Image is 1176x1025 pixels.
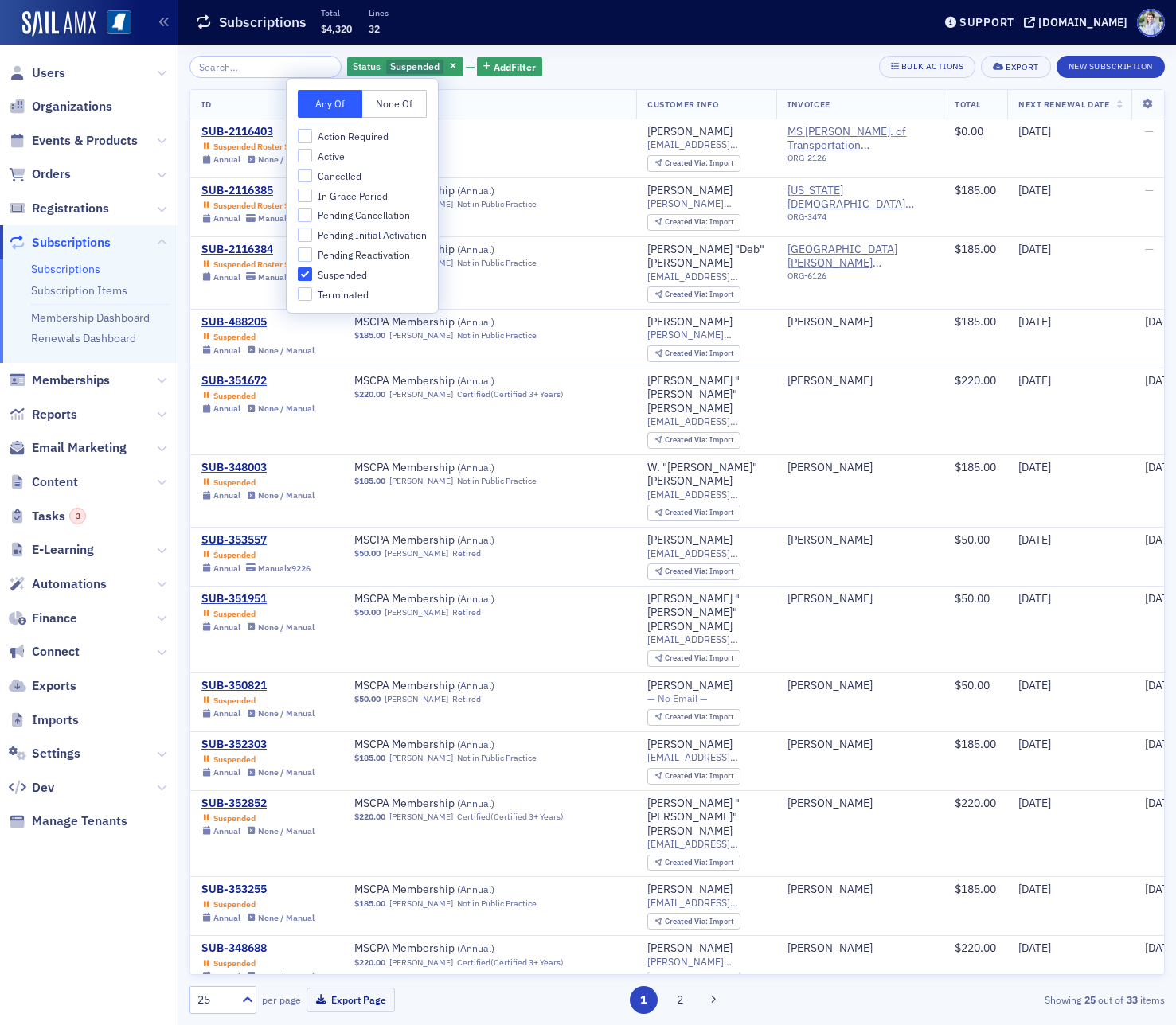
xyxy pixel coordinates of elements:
div: [PERSON_NAME] [787,533,873,548]
a: [PERSON_NAME] [389,812,453,822]
input: Pending Cancellation [298,208,312,222]
a: View Homepage [96,10,131,37]
a: [PERSON_NAME] [647,315,733,329]
div: [PERSON_NAME] "[PERSON_NAME]" [PERSON_NAME] [647,592,765,634]
span: ( Annual ) [457,679,494,692]
img: SailAMX [22,11,96,37]
div: Annual [213,213,240,224]
a: SUB-348003 [201,461,315,475]
span: ( Annual ) [457,797,494,809]
button: Export Page [307,988,395,1012]
span: [EMAIL_ADDRESS][DOMAIN_NAME] [647,415,765,427]
a: [PERSON_NAME] [385,607,448,618]
span: Customer Info [647,99,718,110]
span: MSCPA Membership [354,883,555,897]
span: $185.00 [955,242,996,256]
span: 32 [369,22,380,35]
div: Suspended [213,391,256,401]
div: Annual [213,403,240,414]
a: SUB-2116403 [201,125,332,139]
span: — [1145,124,1154,138]
span: MSCPA Membership [354,374,555,388]
img: SailAMX [107,10,131,35]
span: [EMAIL_ADDRESS][DOMAIN_NAME] [647,271,765,283]
a: [PERSON_NAME] [787,883,873,897]
span: ( Annual ) [457,533,494,546]
span: Content [32,474,78,491]
span: ID [201,99,211,110]
span: ( Annual ) [457,461,494,474]
a: [PERSON_NAME] [389,389,453,399]
a: MS [PERSON_NAME]. of Transportation ([GEOGRAPHIC_DATA], [GEOGRAPHIC_DATA]) [787,125,932,153]
span: Connect [32,643,80,661]
a: [PERSON_NAME] [389,753,453,763]
span: Mississippi Baptist Health Systems (Jackson, MS) [787,184,932,228]
label: In Grace Period [298,189,427,203]
div: [DOMAIN_NAME] [1038,15,1127,29]
a: Finance [9,610,77,627]
a: [PERSON_NAME] [385,694,448,704]
span: Manage Tenants [32,813,127,830]
a: Events & Products [9,132,138,150]
a: SUB-488205 [201,315,315,329]
input: Pending Initial Activation [298,228,312,242]
span: Profile [1137,9,1165,37]
div: SUB-352303 [201,738,315,752]
a: [PERSON_NAME] [647,883,733,897]
button: Bulk Actions [879,56,975,78]
button: New Subscription [1057,56,1165,78]
div: SUB-350821 [201,679,315,693]
span: [DATE] [1018,124,1051,138]
a: MSCPA Membership (Annual) [354,592,555,606]
span: ( Annual ) [457,883,494,895]
a: Reports [9,406,77,423]
a: SUB-352852 [201,797,315,811]
a: Organizations [9,98,112,115]
a: Subscriptions [31,262,100,276]
div: Annual [213,345,240,356]
span: Terminated [318,288,369,302]
div: Annual [213,154,240,165]
a: Automations [9,575,107,593]
span: Pending Cancellation [318,209,410,222]
span: MSCPA Membership [354,738,555,752]
div: SUB-2116384 [201,243,332,257]
span: MSCPA Membership [354,592,555,606]
span: Created Via : [665,348,709,358]
input: Search… [189,56,342,78]
a: [PERSON_NAME] [787,374,873,388]
input: In Grace Period [298,189,312,203]
a: Memberships [9,372,110,389]
span: Stephen Massey [787,315,932,329]
span: $185.00 [955,183,996,197]
a: MSCPA Membership (Annual) [354,374,555,388]
span: [EMAIL_ADDRESS][DOMAIN_NAME] [647,138,765,150]
a: MSCPA Membership (Annual) [354,184,555,198]
div: [PERSON_NAME] [647,125,733,139]
div: [PERSON_NAME] [787,941,873,956]
input: Suspended [298,267,312,282]
span: St. Dominic Hospital (Jackson, MS) [787,243,932,286]
a: [PERSON_NAME] [647,679,733,693]
a: Imports [9,711,79,729]
label: Terminated [298,287,427,302]
div: Not in Public Practice [457,258,537,268]
div: Created Via: Import [647,432,740,449]
label: Pending Initial Activation [298,228,427,242]
a: [PERSON_NAME] [389,476,453,486]
span: ( Annual ) [457,184,494,197]
span: [DATE] [1018,373,1051,388]
span: ( Annual ) [457,592,494,605]
span: ( Annual ) [457,315,494,328]
div: [PERSON_NAME] [647,184,733,198]
div: SUB-2116385 [201,184,332,198]
a: [PERSON_NAME] "Deb" [PERSON_NAME] [647,243,765,271]
span: Invoicee [787,99,830,110]
span: Exports [32,677,76,695]
span: MS Dept. of Transportation (Jackson, MS) [787,125,932,153]
a: Dev [9,779,54,797]
span: Email Marketing [32,439,127,457]
a: [PERSON_NAME] "[PERSON_NAME]" [PERSON_NAME] [647,374,765,416]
